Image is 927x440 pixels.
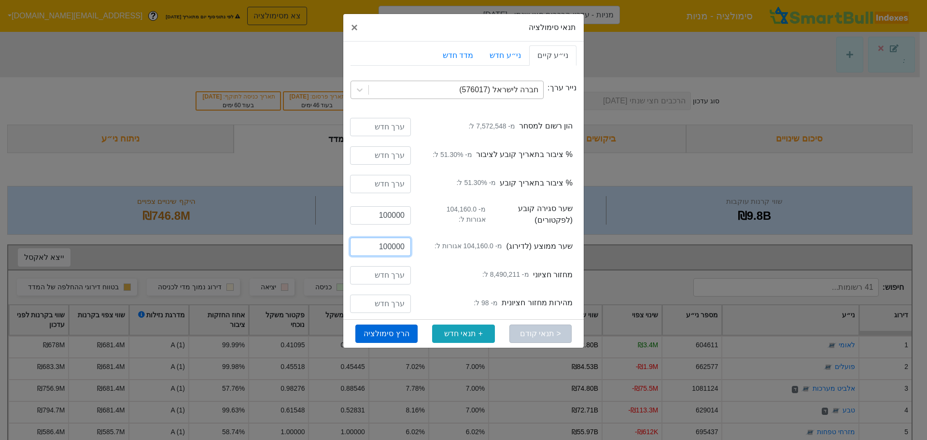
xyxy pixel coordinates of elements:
small: מ- 8,490,211 ל: [482,270,529,280]
a: ני״ע קיים [529,45,576,66]
label: % ציבור בתאריך קובע [453,177,573,189]
div: תנאי סימולציה [343,14,584,42]
small: מ- 104,160.0 אגורות ל: [426,204,486,225]
input: ערך חדש [350,266,411,284]
span: × [351,21,358,34]
label: % ציבור בתאריך קובע לציבור [429,149,573,160]
small: מ- 98 ל: [474,298,498,308]
label: מחזור חציוני [478,269,573,281]
small: מ- 51.30% ל: [433,150,472,160]
input: ערך חדש [350,175,411,193]
label: מהירות מחזור חציונית [470,297,573,309]
small: מ- 51.30% ל: [457,178,496,188]
button: < תנאי קודם [509,325,572,343]
label: שער סגירה קובע (לפקטורים) [422,203,573,226]
button: הרץ סימולציה [355,325,418,343]
input: ערך חדש [350,206,411,225]
small: מ- 104,160.0 אגורות ל: [435,241,503,251]
a: ני״ע חדש [481,45,529,66]
a: מדד חדש [435,45,481,66]
label: נייר ערך: [548,82,576,94]
button: + תנאי חדש [432,325,494,343]
input: ערך חדש [350,146,411,165]
input: ערך חדש [350,295,411,313]
input: ערך חדש [350,118,411,136]
div: חברה לישראל (576017) [459,84,538,96]
small: מ- 7,572,548 ל: [468,121,515,131]
label: הון רשום למסחר [464,120,573,132]
label: שער ממוצע (לדירוג) [431,241,573,252]
input: ערך חדש [350,238,411,256]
